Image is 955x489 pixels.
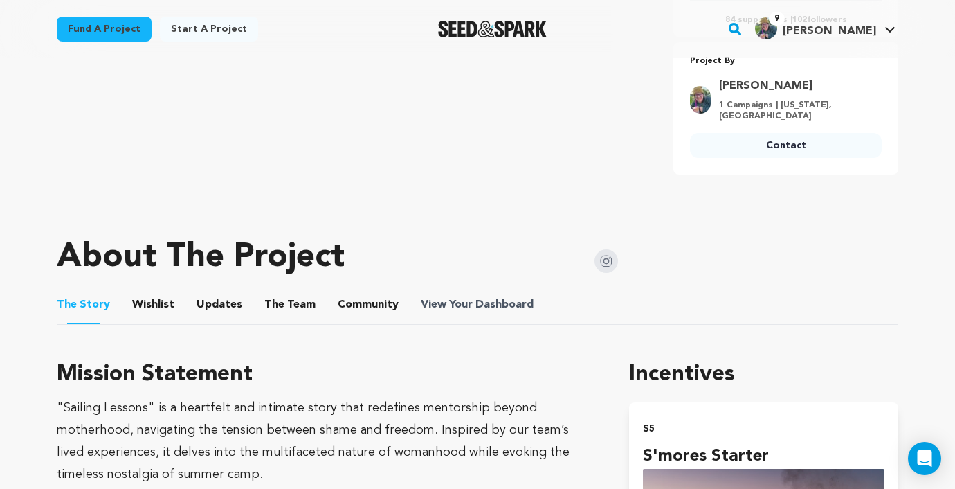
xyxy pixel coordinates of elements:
[197,296,242,313] span: Updates
[719,100,873,122] p: 1 Campaigns | [US_STATE], [GEOGRAPHIC_DATA]
[438,21,547,37] img: Seed&Spark Logo Dark Mode
[160,17,258,42] a: Start a project
[755,17,777,39] img: 776098e3326a0dd9.jpg
[57,241,345,274] h1: About The Project
[57,358,596,391] h3: Mission Statement
[594,249,618,273] img: Seed&Spark Instagram Icon
[132,296,174,313] span: Wishlist
[629,358,898,391] h1: Incentives
[719,78,873,94] a: Goto Kylie Schumacher profile
[752,15,898,44] span: Kylie S.'s Profile
[264,296,284,313] span: The
[769,12,785,26] span: 9
[338,296,399,313] span: Community
[57,296,77,313] span: The
[755,17,876,39] div: Kylie S.'s Profile
[643,444,884,469] h4: S'mores Starter
[264,296,316,313] span: Team
[421,296,536,313] span: Your
[57,397,596,486] div: "Sailing Lessons" is a heartfelt and intimate story that redefines mentorship beyond motherhood, ...
[438,21,547,37] a: Seed&Spark Homepage
[57,17,152,42] a: Fund a project
[752,15,898,39] a: Kylie S.'s Profile
[690,86,711,114] img: 776098e3326a0dd9.jpg
[908,442,941,475] div: Open Intercom Messenger
[421,296,536,313] a: ViewYourDashboard
[690,133,882,158] a: Contact
[475,296,534,313] span: Dashboard
[57,296,110,313] span: Story
[783,26,876,37] span: [PERSON_NAME]
[690,53,882,69] p: Project By
[643,419,884,438] h2: $5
